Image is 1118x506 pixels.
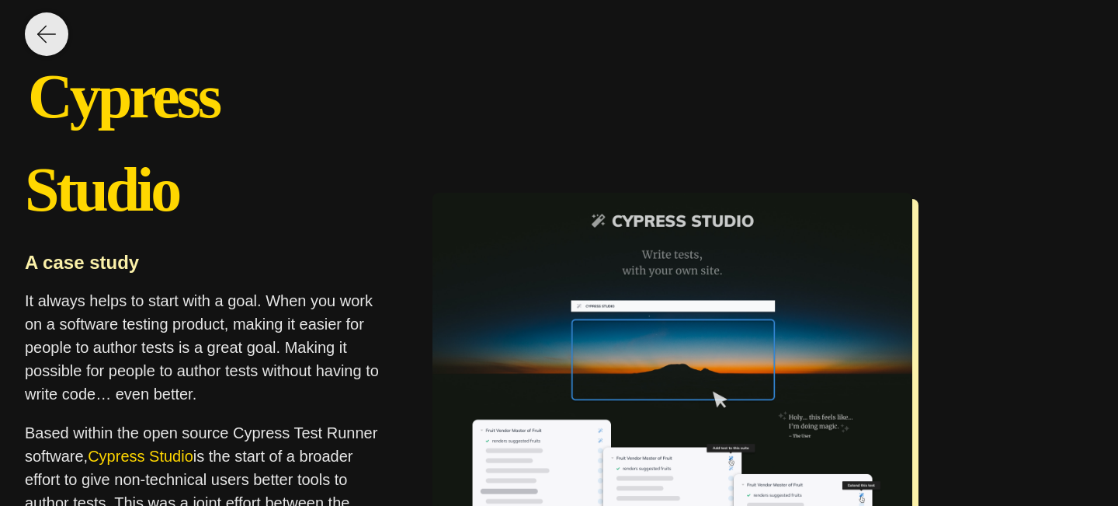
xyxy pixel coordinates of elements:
img: arrow-left.svg [37,25,56,44]
h2: A case study [25,252,383,274]
a: Cypress Studio [88,448,193,465]
a: back to root [25,12,68,56]
p: It always helps to start with a goal. When you work on a software testing product, making it easi... [25,289,383,406]
span: Cypress Studio [25,59,219,227]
